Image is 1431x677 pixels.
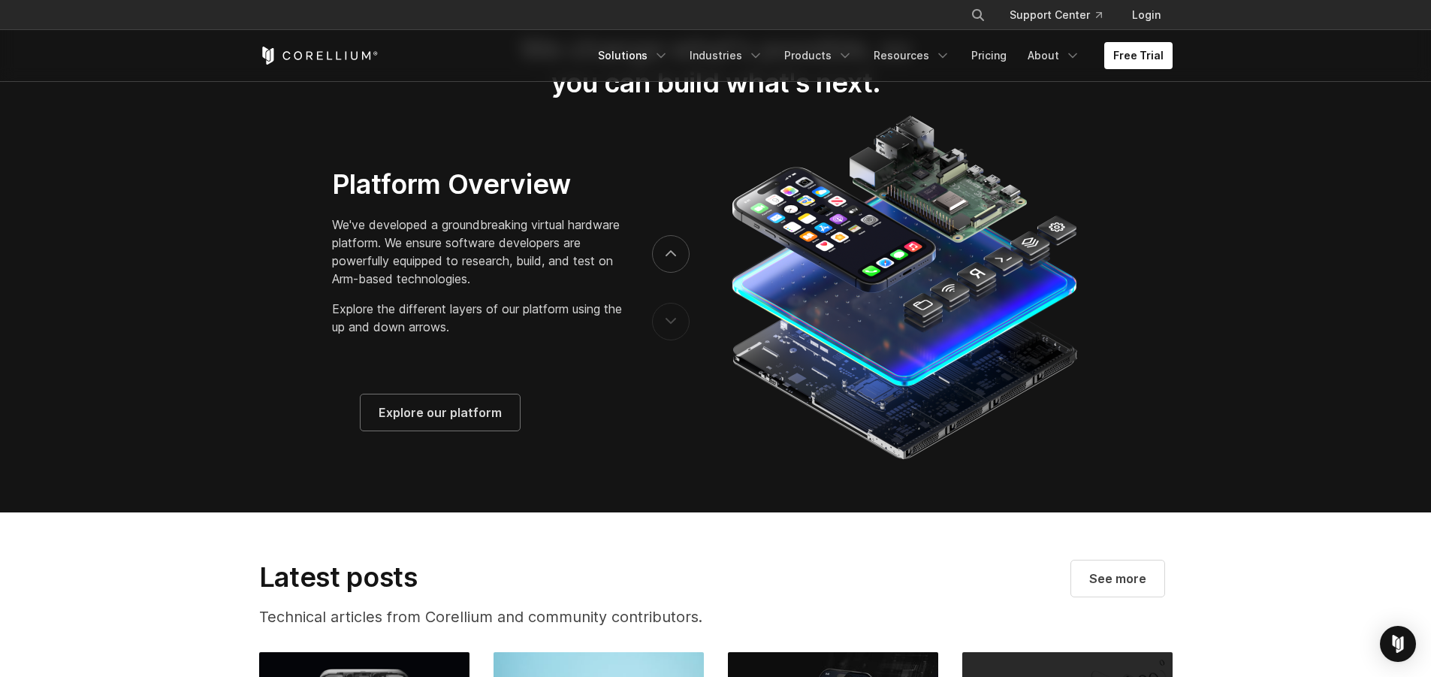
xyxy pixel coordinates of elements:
a: Explore our platform [361,394,520,431]
a: Corellium Home [259,47,379,65]
p: Technical articles from Corellium and community contributors. [259,606,771,628]
button: previous [652,303,690,340]
a: Support Center [998,2,1114,29]
span: Explore our platform [379,403,502,422]
a: Industries [681,42,772,69]
a: Pricing [962,42,1016,69]
a: Visit our blog [1071,561,1164,597]
a: Solutions [589,42,678,69]
h2: Latest posts [259,561,771,594]
span: See more [1089,570,1146,588]
div: Navigation Menu [589,42,1173,69]
a: Login [1120,2,1173,29]
button: Search [965,2,992,29]
a: About [1019,42,1089,69]
a: Free Trial [1104,42,1173,69]
a: Resources [865,42,959,69]
button: next [652,235,690,273]
h3: Platform Overview [332,168,622,201]
div: Open Intercom Messenger [1380,626,1416,662]
p: Explore the different layers of our platform using the up and down arrows. [332,300,622,336]
img: Corellium_Platform_RPI_Full_470 [724,111,1082,464]
div: Navigation Menu [952,2,1173,29]
p: We've developed a groundbreaking virtual hardware platform. We ensure software developers are pow... [332,216,622,288]
a: Products [775,42,862,69]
